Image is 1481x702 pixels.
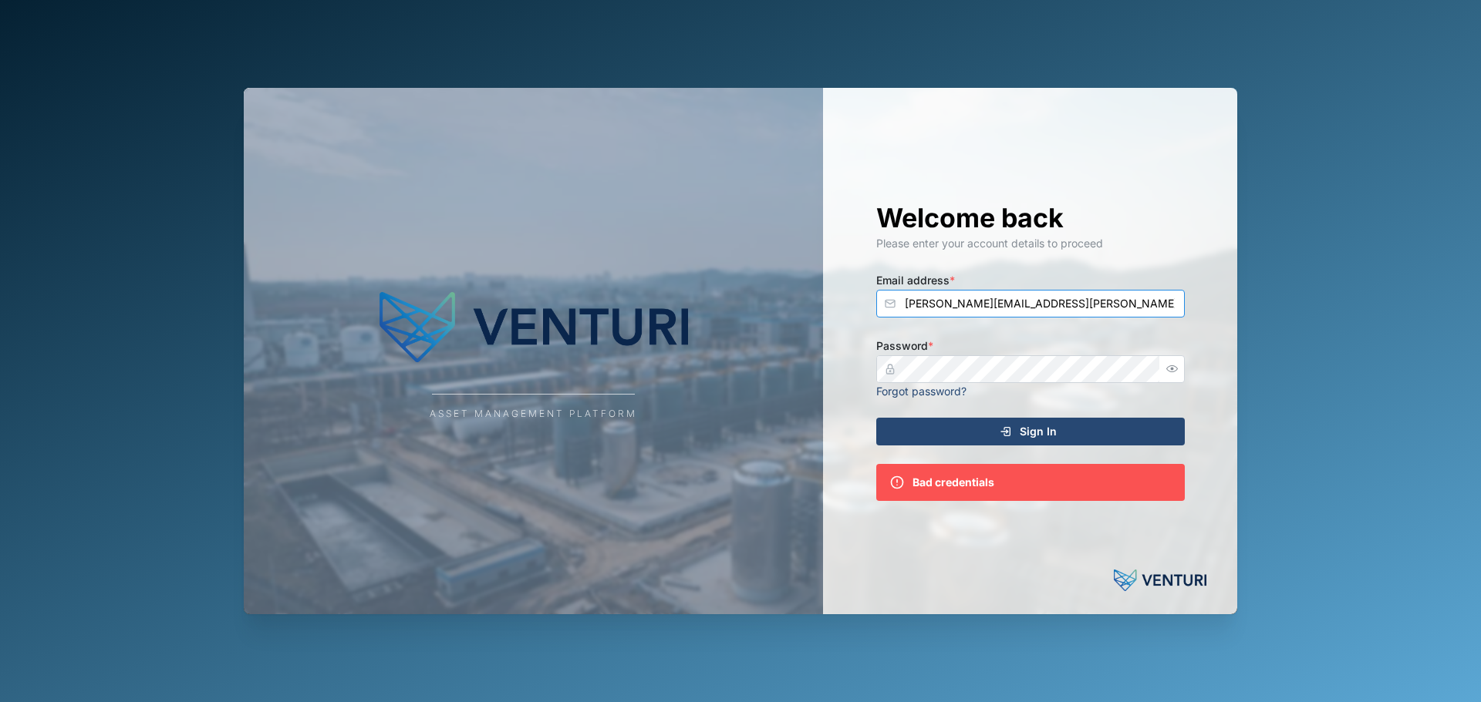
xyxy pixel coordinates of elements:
h1: Welcome back [876,201,1185,235]
span: Sign In [1020,418,1057,445]
div: Bad credentials [913,474,994,491]
input: Enter your email [876,290,1185,317]
img: Company Logo [380,281,688,374]
label: Email address [876,272,955,289]
div: Asset Management Platform [430,407,637,422]
button: Sign In [876,418,1185,445]
div: Please enter your account details to proceed [876,235,1185,252]
label: Password [876,338,933,354]
a: Forgot password? [876,385,967,398]
img: Powered by: Venturi [1114,565,1206,596]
